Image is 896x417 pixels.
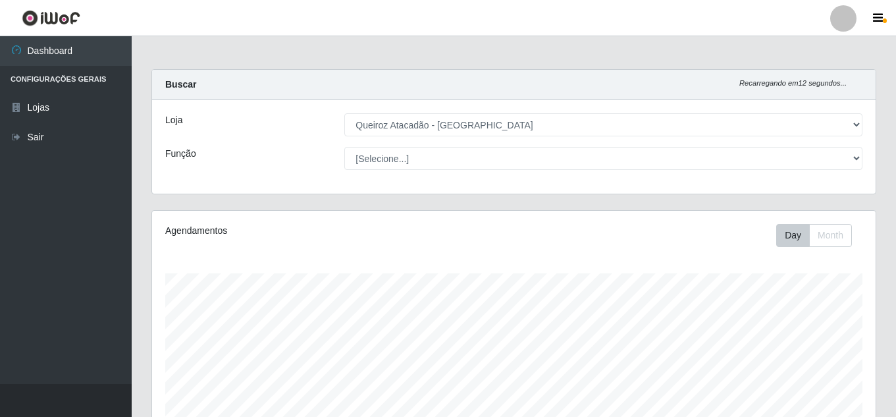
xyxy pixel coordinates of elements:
[165,113,182,127] label: Loja
[739,79,847,87] i: Recarregando em 12 segundos...
[776,224,810,247] button: Day
[809,224,852,247] button: Month
[776,224,852,247] div: First group
[776,224,862,247] div: Toolbar with button groups
[22,10,80,26] img: CoreUI Logo
[165,147,196,161] label: Função
[165,79,196,90] strong: Buscar
[165,224,444,238] div: Agendamentos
